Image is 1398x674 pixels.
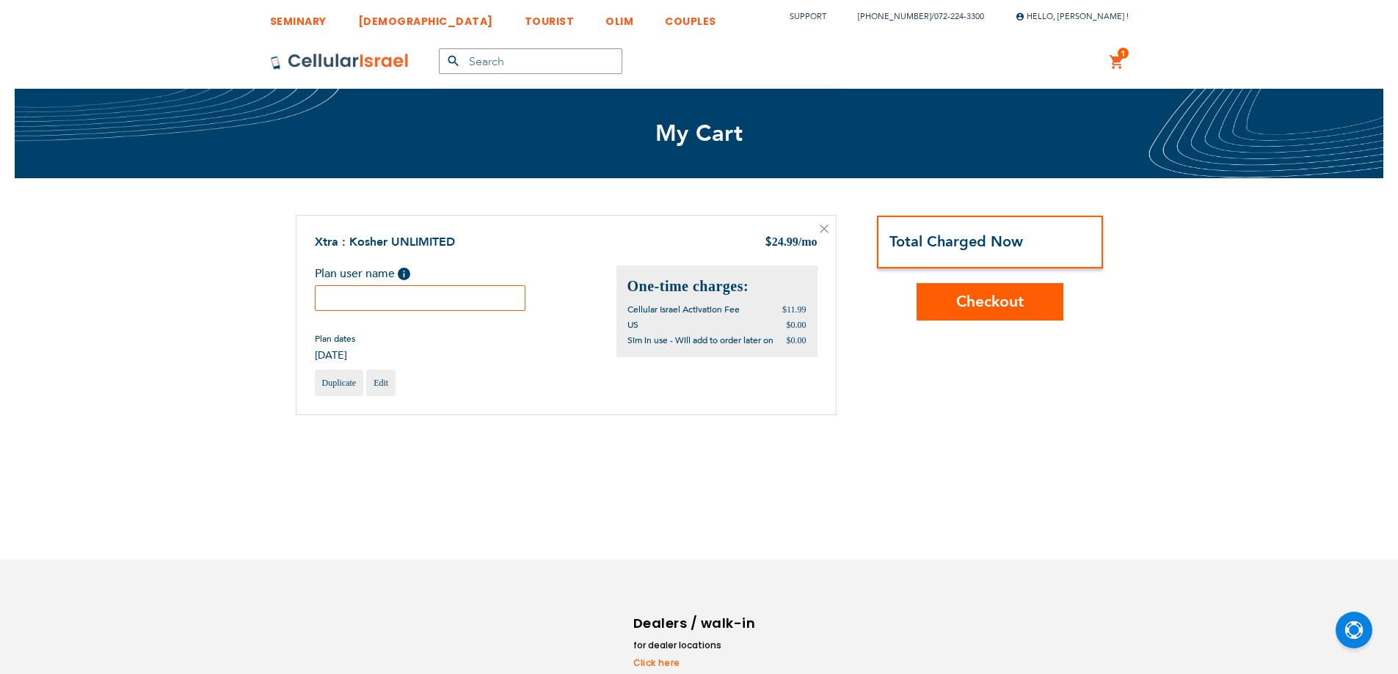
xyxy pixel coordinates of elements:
button: Checkout [917,283,1063,320]
strong: Total Charged Now [889,232,1023,252]
a: TOURIST [525,4,575,31]
span: $0.00 [787,320,807,330]
a: Support [790,11,826,22]
span: Duplicate [322,378,357,388]
span: /mo [798,235,818,248]
a: [PHONE_NUMBER] [858,11,931,22]
a: Edit [366,370,396,396]
span: Checkout [956,291,1024,312]
span: $0.00 [787,335,807,345]
a: Click here [633,656,758,670]
a: OLIM [605,4,633,31]
span: Edit [374,378,388,388]
span: My Cart [655,118,743,149]
a: [DEMOGRAPHIC_DATA] [358,4,493,31]
h6: Dealers / walk-in [633,612,758,634]
a: Xtra : Kosher UNLIMITED [315,234,455,250]
span: $ [765,235,772,252]
span: [DATE] [315,348,355,362]
span: $11.99 [782,304,807,315]
span: Help [398,268,410,280]
div: 24.99 [765,234,818,252]
li: / [843,6,984,27]
span: Plan dates [315,333,355,345]
a: 072-224-3300 [934,11,984,22]
li: for dealer locations [633,638,758,653]
a: COUPLES [665,4,716,31]
span: Cellular Israel Activation Fee [627,304,740,315]
img: Cellular Israel Logo [270,53,409,70]
h2: One-time charges: [627,276,807,296]
span: US [627,319,638,331]
a: SEMINARY [270,4,327,31]
span: Hello, [PERSON_NAME] ! [1016,11,1129,22]
input: Search [439,48,622,74]
span: 1 [1121,48,1126,59]
a: Duplicate [315,370,364,396]
span: Sim in use - Will add to order later on [627,334,773,346]
span: Plan user name [315,265,395,282]
a: 1 [1109,54,1125,71]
